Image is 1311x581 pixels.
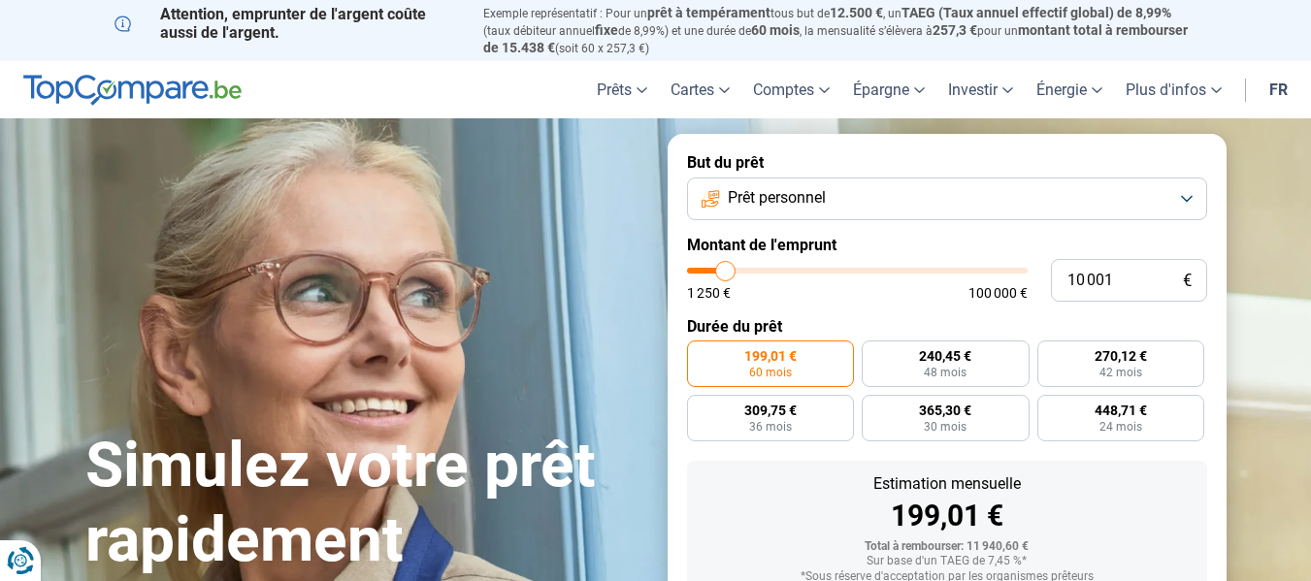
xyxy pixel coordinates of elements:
span: 365,30 € [919,403,971,417]
span: Prêt personnel [728,187,826,209]
span: 48 mois [924,367,967,378]
label: Durée du prêt [687,317,1207,336]
a: Plus d'infos [1114,61,1233,118]
span: 240,45 € [919,349,971,363]
div: Estimation mensuelle [703,476,1192,492]
span: 60 mois [749,367,792,378]
span: 24 mois [1099,421,1142,433]
span: 270,12 € [1095,349,1147,363]
div: 199,01 € [703,501,1192,531]
a: Comptes [741,61,841,118]
span: 257,3 € [933,22,977,38]
a: fr [1258,61,1299,118]
span: montant total à rembourser de 15.438 € [483,22,1188,55]
span: fixe [595,22,618,38]
span: 199,01 € [744,349,797,363]
div: Sur base d'un TAEG de 7,45 %* [703,555,1192,568]
a: Énergie [1025,61,1114,118]
div: Total à rembourser: 11 940,60 € [703,540,1192,554]
label: Montant de l'emprunt [687,236,1207,254]
span: 100 000 € [968,286,1028,300]
span: 60 mois [751,22,800,38]
a: Prêts [585,61,659,118]
span: 448,71 € [1095,403,1147,417]
a: Investir [936,61,1025,118]
a: Cartes [659,61,741,118]
span: € [1183,273,1192,289]
span: 309,75 € [744,403,797,417]
a: Épargne [841,61,936,118]
h1: Simulez votre prêt rapidement [85,429,644,578]
span: prêt à tempérament [647,5,770,20]
span: 30 mois [924,421,967,433]
span: 1 250 € [687,286,731,300]
p: Attention, emprunter de l'argent coûte aussi de l'argent. [115,5,460,42]
img: TopCompare [23,75,242,106]
p: Exemple représentatif : Pour un tous but de , un (taux débiteur annuel de 8,99%) et une durée de ... [483,5,1197,56]
label: But du prêt [687,153,1207,172]
span: 12.500 € [830,5,883,20]
span: 36 mois [749,421,792,433]
span: TAEG (Taux annuel effectif global) de 8,99% [901,5,1171,20]
span: 42 mois [1099,367,1142,378]
button: Prêt personnel [687,178,1207,220]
